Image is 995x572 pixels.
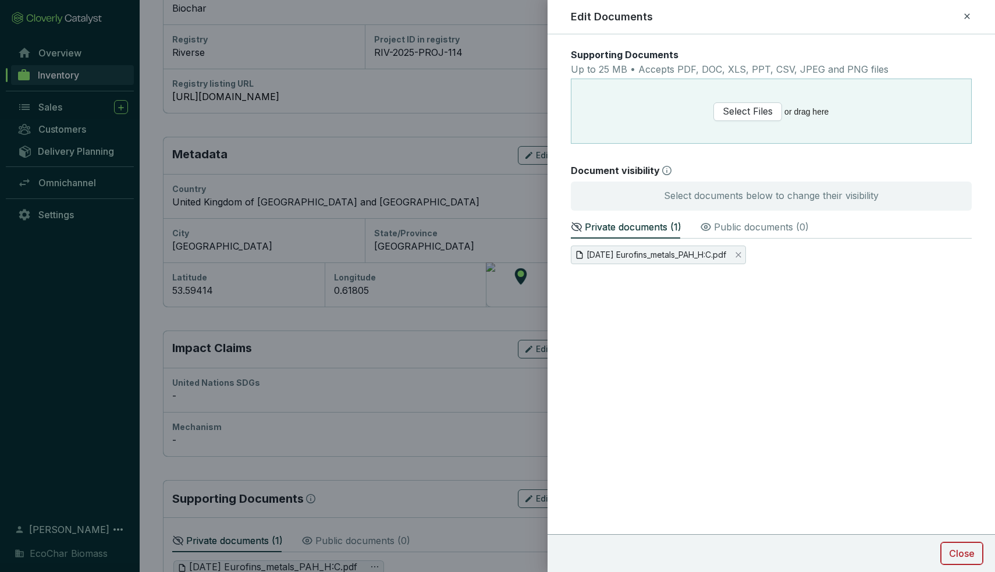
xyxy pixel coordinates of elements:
[571,9,653,24] h2: Edit Documents
[571,63,889,76] p: Up to 25 MB • Accepts PDF, DOC, XLS, PPT, CSV, JPEG and PNG files
[571,165,660,177] p: Document visibility
[949,546,975,560] span: Close
[735,251,742,258] span: Close
[713,102,829,121] span: or drag here
[585,220,681,234] p: Private documents ( 1 )
[940,542,983,565] button: Close
[713,102,782,121] button: Select Files
[723,104,773,119] span: Select Files
[571,48,678,61] label: Supporting Documents
[587,248,726,261] span: [DATE] Eurofins_metals_PAH_H:C.pdf
[664,190,879,202] p: Select documents below to change their visibility
[714,220,809,234] p: Public documents ( 0 )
